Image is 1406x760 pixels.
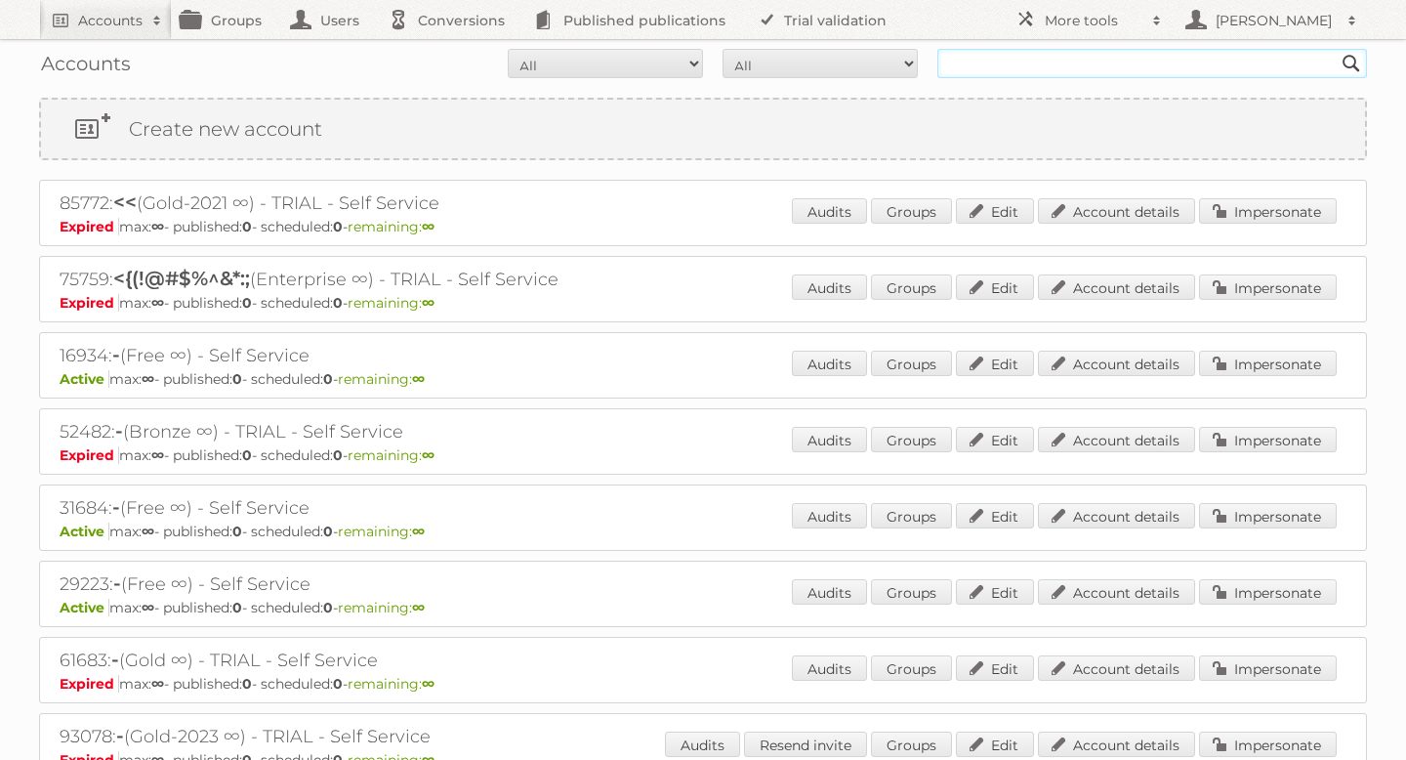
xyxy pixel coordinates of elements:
[1038,274,1195,300] a: Account details
[232,599,242,616] strong: 0
[1038,427,1195,452] a: Account details
[348,675,434,693] span: remaining:
[60,495,743,521] h2: 31684: (Free ∞) - Self Service
[412,523,425,540] strong: ∞
[60,523,1346,540] p: max: - published: - scheduled: -
[60,675,119,693] span: Expired
[333,675,343,693] strong: 0
[60,218,1346,235] p: max: - published: - scheduled: -
[60,599,1346,616] p: max: - published: - scheduled: -
[151,446,164,464] strong: ∞
[412,599,425,616] strong: ∞
[60,523,109,540] span: Active
[232,370,242,388] strong: 0
[242,446,252,464] strong: 0
[871,274,952,300] a: Groups
[60,599,109,616] span: Active
[792,351,867,376] a: Audits
[60,370,1346,388] p: max: - published: - scheduled: -
[871,503,952,528] a: Groups
[792,655,867,681] a: Audits
[60,294,1346,312] p: max: - published: - scheduled: -
[1199,198,1337,224] a: Impersonate
[60,343,743,368] h2: 16934: (Free ∞) - Self Service
[871,579,952,605] a: Groups
[744,732,867,757] a: Resend invite
[956,579,1034,605] a: Edit
[1038,579,1195,605] a: Account details
[116,724,124,747] span: -
[323,599,333,616] strong: 0
[142,370,154,388] strong: ∞
[112,343,120,366] span: -
[323,523,333,540] strong: 0
[333,294,343,312] strong: 0
[1038,655,1195,681] a: Account details
[60,267,743,292] h2: 75759: (Enterprise ∞) - TRIAL - Self Service
[1199,351,1337,376] a: Impersonate
[151,218,164,235] strong: ∞
[60,571,743,597] h2: 29223: (Free ∞) - Self Service
[1199,579,1337,605] a: Impersonate
[412,370,425,388] strong: ∞
[142,523,154,540] strong: ∞
[41,100,1365,158] a: Create new account
[113,190,137,214] span: <<
[113,267,250,290] span: <{(!@#$%^&*:;
[956,655,1034,681] a: Edit
[956,274,1034,300] a: Edit
[333,218,343,235] strong: 0
[60,648,743,673] h2: 61683: (Gold ∞) - TRIAL - Self Service
[1199,732,1337,757] a: Impersonate
[348,446,434,464] span: remaining:
[871,351,952,376] a: Groups
[956,732,1034,757] a: Edit
[348,218,434,235] span: remaining:
[1038,198,1195,224] a: Account details
[871,655,952,681] a: Groups
[792,503,867,528] a: Audits
[792,427,867,452] a: Audits
[956,503,1034,528] a: Edit
[1038,503,1195,528] a: Account details
[871,198,952,224] a: Groups
[60,724,743,749] h2: 93078: (Gold-2023 ∞) - TRIAL - Self Service
[792,579,867,605] a: Audits
[1211,11,1338,30] h2: [PERSON_NAME]
[1199,503,1337,528] a: Impersonate
[323,370,333,388] strong: 0
[115,419,123,443] span: -
[871,732,952,757] a: Groups
[142,599,154,616] strong: ∞
[956,351,1034,376] a: Edit
[422,675,434,693] strong: ∞
[60,675,1346,693] p: max: - published: - scheduled: -
[338,599,425,616] span: remaining:
[78,11,143,30] h2: Accounts
[665,732,740,757] a: Audits
[422,446,434,464] strong: ∞
[1038,732,1195,757] a: Account details
[333,446,343,464] strong: 0
[60,419,743,444] h2: 52482: (Bronze ∞) - TRIAL - Self Service
[792,274,867,300] a: Audits
[792,198,867,224] a: Audits
[956,198,1034,224] a: Edit
[151,675,164,693] strong: ∞
[60,294,119,312] span: Expired
[1045,11,1142,30] h2: More tools
[348,294,434,312] span: remaining:
[111,648,119,671] span: -
[232,523,242,540] strong: 0
[1199,655,1337,681] a: Impersonate
[242,218,252,235] strong: 0
[113,571,121,595] span: -
[338,523,425,540] span: remaining:
[242,675,252,693] strong: 0
[151,294,164,312] strong: ∞
[112,495,120,519] span: -
[422,294,434,312] strong: ∞
[242,294,252,312] strong: 0
[1337,49,1366,78] input: Search
[1199,427,1337,452] a: Impersonate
